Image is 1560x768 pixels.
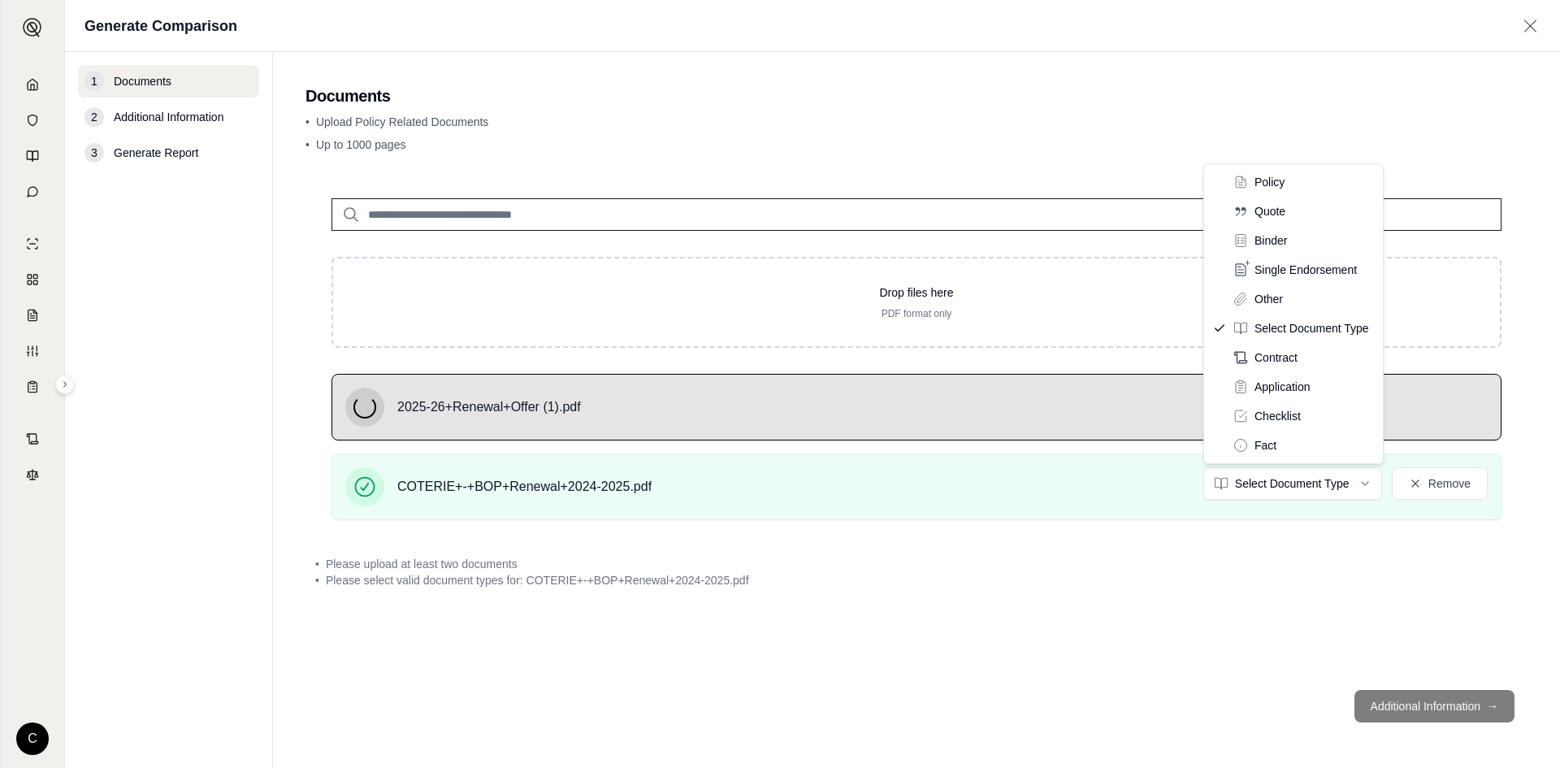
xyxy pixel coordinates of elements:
[1254,437,1276,453] span: Fact
[1254,203,1285,219] span: Quote
[1254,320,1369,336] span: Select Document Type
[1254,379,1311,395] span: Application
[1254,232,1287,249] span: Binder
[1254,408,1301,424] span: Checklist
[1254,349,1298,366] span: Contract
[1254,262,1357,278] span: Single Endorsement
[1254,174,1285,190] span: Policy
[1254,291,1283,307] span: Other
